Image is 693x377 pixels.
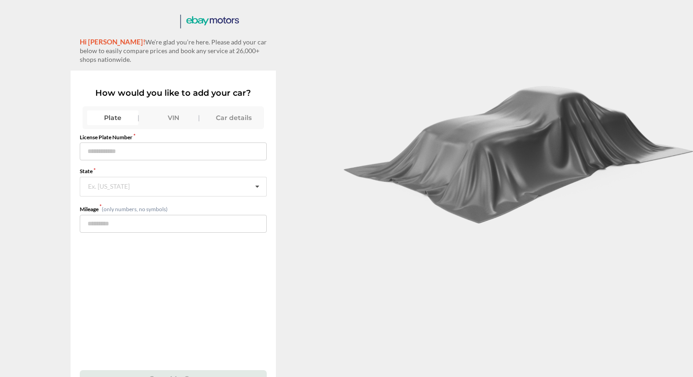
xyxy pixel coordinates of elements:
[80,168,267,175] label: State
[88,183,130,188] div: Ex. [US_STATE]
[208,110,259,125] div: Car details
[80,38,145,46] span: Hi [PERSON_NAME]!
[87,110,138,125] div: Plate
[148,110,199,125] div: VIN
[80,88,267,98] p: How would you like to add your car?
[80,38,267,63] span: We’re glad you’re here. Please add your car below to easily compare prices and book any service a...
[80,134,267,141] label: License Plate Number
[102,206,168,213] small: (only numbers, no symbols)
[80,206,102,213] label: Mileage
